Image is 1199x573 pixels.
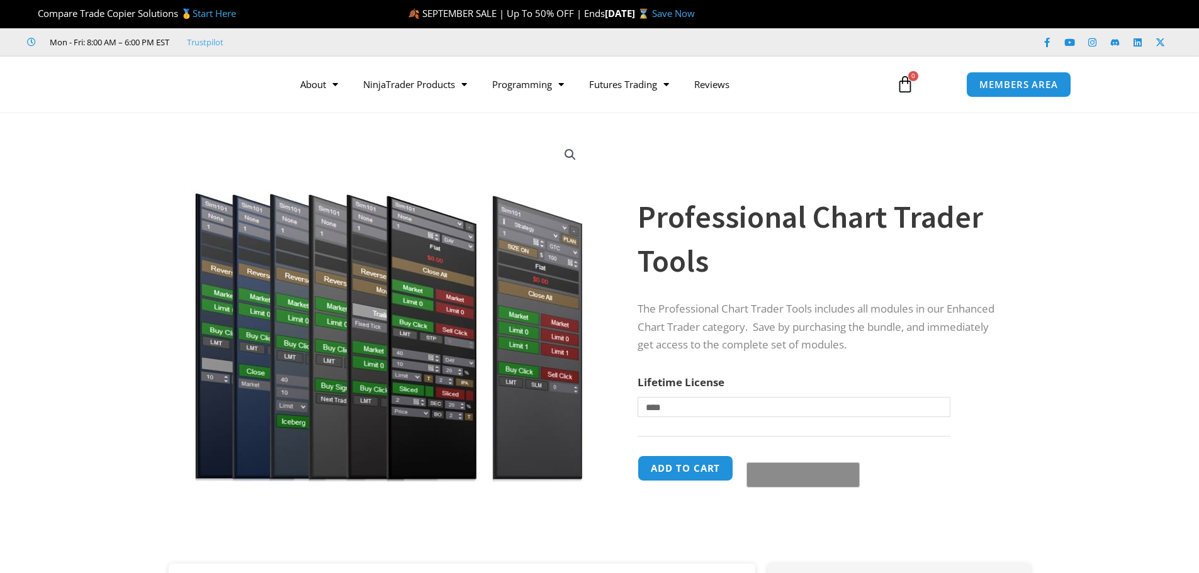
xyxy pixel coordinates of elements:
[638,423,657,432] a: Clear options
[638,455,733,481] button: Add to cart
[979,80,1058,89] span: MEMBERS AREA
[744,453,857,455] iframe: Secure payment input frame
[128,62,263,107] img: LogoAI | Affordable Indicators – NinjaTrader
[480,70,577,99] a: Programming
[187,35,223,50] a: Trustpilot
[605,7,652,19] strong: [DATE] ⌛
[746,462,860,487] button: Buy with GPay
[193,7,236,19] a: Start Here
[47,35,169,50] span: Mon - Fri: 8:00 AM – 6:00 PM EST
[28,9,37,18] img: 🏆
[577,70,682,99] a: Futures Trading
[638,375,724,389] label: Lifetime License
[638,300,1005,355] p: The Professional Chart Trader Tools includes all modules in our Enhanced Chart Trader category. S...
[408,7,605,19] span: 🍂 SEPTEMBER SALE | Up To 50% OFF | Ends
[966,72,1071,97] a: MEMBERS AREA
[288,70,882,99] nav: Menu
[27,7,236,19] span: Compare Trade Copier Solutions 🥇
[682,70,742,99] a: Reviews
[652,7,695,19] a: Save Now
[908,71,918,81] span: 0
[638,195,1005,283] h1: Professional Chart Trader Tools
[877,66,933,103] a: 0
[351,70,480,99] a: NinjaTrader Products
[559,143,582,166] a: View full-screen image gallery
[186,134,591,482] img: ProfessionalToolsBundlePage
[288,70,351,99] a: About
